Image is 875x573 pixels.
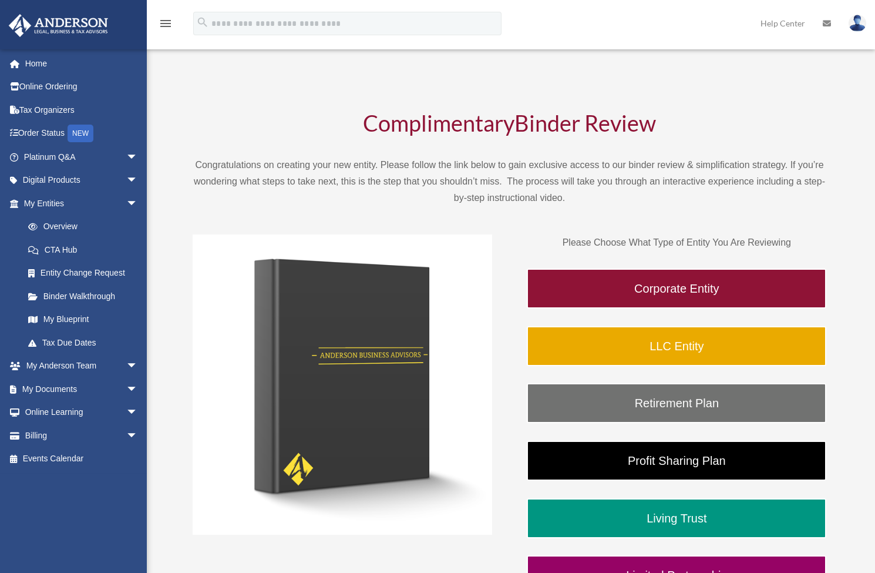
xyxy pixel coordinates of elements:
[126,354,150,378] span: arrow_drop_down
[5,14,112,37] img: Anderson Advisors Platinum Portal
[8,192,156,215] a: My Entitiesarrow_drop_down
[159,16,173,31] i: menu
[8,169,156,192] a: Digital Productsarrow_drop_down
[849,15,866,32] img: User Pic
[8,424,156,447] a: Billingarrow_drop_down
[8,122,156,146] a: Order StatusNEW
[126,145,150,169] span: arrow_drop_down
[126,424,150,448] span: arrow_drop_down
[8,98,156,122] a: Tax Organizers
[527,498,826,538] a: Living Trust
[16,284,150,308] a: Binder Walkthrough
[126,401,150,425] span: arrow_drop_down
[8,354,156,378] a: My Anderson Teamarrow_drop_down
[8,447,156,471] a: Events Calendar
[8,401,156,424] a: Online Learningarrow_drop_down
[196,16,209,29] i: search
[16,308,156,331] a: My Blueprint
[363,109,514,136] span: Complimentary
[126,377,150,401] span: arrow_drop_down
[159,21,173,31] a: menu
[514,109,656,136] span: Binder Review
[527,326,826,366] a: LLC Entity
[126,169,150,193] span: arrow_drop_down
[126,192,150,216] span: arrow_drop_down
[527,383,826,423] a: Retirement Plan
[8,377,156,401] a: My Documentsarrow_drop_down
[16,262,156,285] a: Entity Change Request
[193,157,827,206] p: Congratulations on creating your new entity. Please follow the link below to gain exclusive acces...
[16,331,156,354] a: Tax Due Dates
[8,75,156,99] a: Online Ordering
[16,238,156,262] a: CTA Hub
[527,269,826,309] a: Corporate Entity
[16,215,156,239] a: Overview
[527,234,826,251] p: Please Choose What Type of Entity You Are Reviewing
[8,145,156,169] a: Platinum Q&Aarrow_drop_down
[527,441,826,481] a: Profit Sharing Plan
[8,52,156,75] a: Home
[68,125,93,142] div: NEW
